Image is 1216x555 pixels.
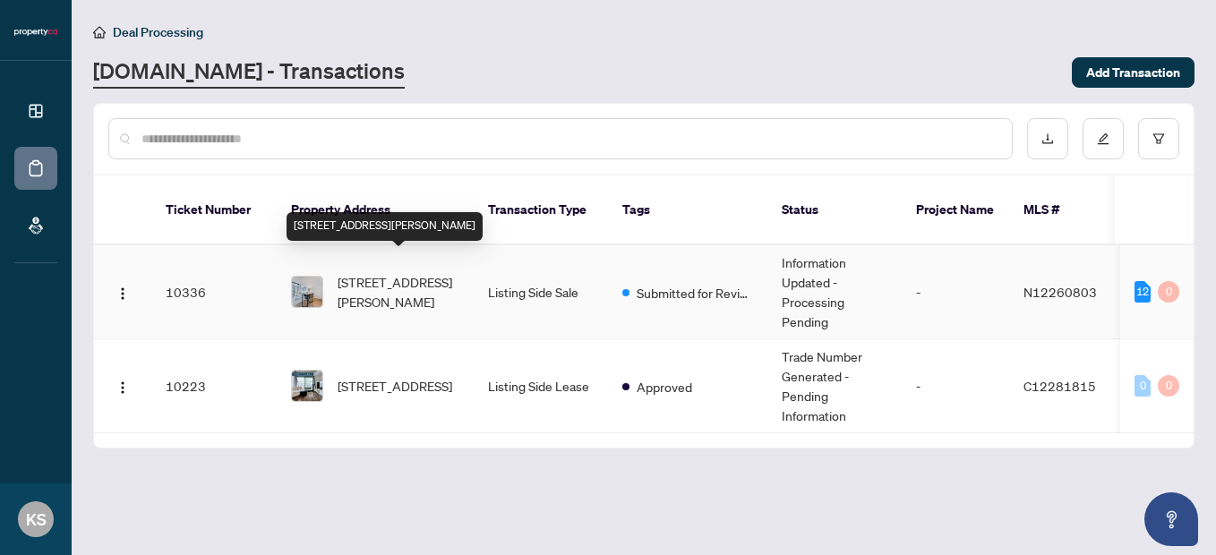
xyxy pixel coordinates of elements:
[1027,118,1068,159] button: download
[277,175,474,245] th: Property Address
[1023,284,1097,300] span: N12260803
[292,277,322,307] img: thumbnail-img
[1158,281,1179,303] div: 0
[93,26,106,38] span: home
[26,507,47,532] span: KS
[902,339,1009,433] td: -
[108,277,137,306] button: Logo
[1041,132,1054,145] span: download
[116,286,130,301] img: Logo
[474,339,608,433] td: Listing Side Lease
[608,175,767,245] th: Tags
[1158,375,1179,397] div: 0
[93,56,405,89] a: [DOMAIN_NAME] - Transactions
[113,24,203,40] span: Deal Processing
[14,27,57,38] img: logo
[474,245,608,339] td: Listing Side Sale
[1144,492,1198,546] button: Open asap
[1023,378,1096,394] span: C12281815
[1152,132,1165,145] span: filter
[1135,281,1151,303] div: 12
[338,272,459,312] span: [STREET_ADDRESS][PERSON_NAME]
[767,339,902,433] td: Trade Number Generated - Pending Information
[1083,118,1124,159] button: edit
[292,371,322,401] img: thumbnail-img
[1135,375,1151,397] div: 0
[338,376,452,396] span: [STREET_ADDRESS]
[474,175,608,245] th: Transaction Type
[902,175,1009,245] th: Project Name
[108,371,137,400] button: Logo
[1097,132,1109,145] span: edit
[767,245,902,339] td: Information Updated - Processing Pending
[637,283,753,303] span: Submitted for Review
[767,175,902,245] th: Status
[902,245,1009,339] td: -
[151,339,277,433] td: 10223
[151,175,277,245] th: Ticket Number
[1009,175,1117,245] th: MLS #
[1086,58,1180,87] span: Add Transaction
[1072,57,1195,88] button: Add Transaction
[151,245,277,339] td: 10336
[1138,118,1179,159] button: filter
[637,377,692,397] span: Approved
[116,380,130,395] img: Logo
[287,212,483,241] div: [STREET_ADDRESS][PERSON_NAME]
